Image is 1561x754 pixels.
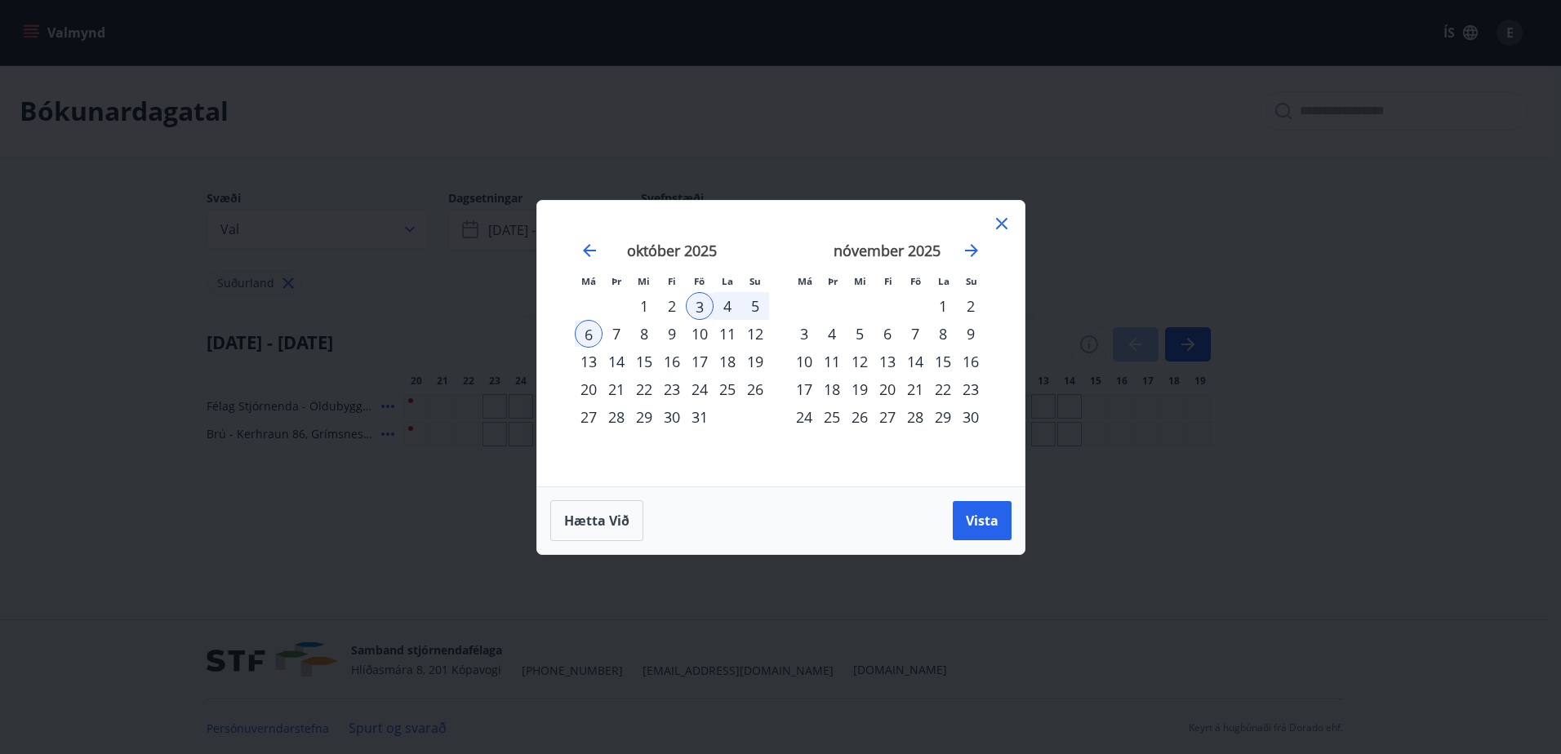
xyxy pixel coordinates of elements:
button: Vista [953,501,1012,540]
td: Choose sunnudagur, 16. nóvember 2025 as your check-in date. It’s available. [957,348,985,375]
td: Choose þriðjudagur, 21. október 2025 as your check-in date. It’s available. [603,375,630,403]
td: Choose sunnudagur, 30. nóvember 2025 as your check-in date. It’s available. [957,403,985,431]
td: Choose laugardagur, 1. nóvember 2025 as your check-in date. It’s available. [929,292,957,320]
td: Choose fimmtudagur, 6. nóvember 2025 as your check-in date. It’s available. [874,320,901,348]
td: Choose mánudagur, 3. nóvember 2025 as your check-in date. It’s available. [790,320,818,348]
td: Choose miðvikudagur, 1. október 2025 as your check-in date. It’s available. [630,292,658,320]
td: Choose fimmtudagur, 2. október 2025 as your check-in date. It’s available. [658,292,686,320]
div: 8 [630,320,658,348]
div: Move backward to switch to the previous month. [580,241,599,260]
small: Fö [910,275,921,287]
td: Choose miðvikudagur, 8. október 2025 as your check-in date. It’s available. [630,320,658,348]
small: Þr [828,275,838,287]
div: 2 [658,292,686,320]
div: 30 [658,403,686,431]
td: Choose þriðjudagur, 28. október 2025 as your check-in date. It’s available. [603,403,630,431]
div: 2 [957,292,985,320]
div: 29 [630,403,658,431]
td: Choose fimmtudagur, 27. nóvember 2025 as your check-in date. It’s available. [874,403,901,431]
div: 23 [957,375,985,403]
div: 18 [714,348,741,375]
div: 24 [790,403,818,431]
div: 13 [575,348,603,375]
span: Hætta við [564,512,629,530]
td: Choose mánudagur, 10. nóvember 2025 as your check-in date. It’s available. [790,348,818,375]
div: 25 [714,375,741,403]
td: Choose þriðjudagur, 14. október 2025 as your check-in date. It’s available. [603,348,630,375]
td: Choose föstudagur, 17. október 2025 as your check-in date. It’s available. [686,348,714,375]
small: Mi [638,275,650,287]
div: 10 [686,320,714,348]
div: 8 [929,320,957,348]
div: 30 [957,403,985,431]
div: 4 [714,292,741,320]
td: Choose miðvikudagur, 12. nóvember 2025 as your check-in date. It’s available. [846,348,874,375]
div: 7 [603,320,630,348]
td: Choose laugardagur, 29. nóvember 2025 as your check-in date. It’s available. [929,403,957,431]
td: Choose miðvikudagur, 15. október 2025 as your check-in date. It’s available. [630,348,658,375]
div: 14 [901,348,929,375]
td: Choose föstudagur, 28. nóvember 2025 as your check-in date. It’s available. [901,403,929,431]
td: Choose laugardagur, 22. nóvember 2025 as your check-in date. It’s available. [929,375,957,403]
button: Hætta við [550,500,643,541]
td: Choose mánudagur, 27. október 2025 as your check-in date. It’s available. [575,403,603,431]
td: Choose föstudagur, 24. október 2025 as your check-in date. It’s available. [686,375,714,403]
div: 18 [818,375,846,403]
div: Calendar [557,220,1005,467]
div: 23 [658,375,686,403]
td: Choose fimmtudagur, 9. október 2025 as your check-in date. It’s available. [658,320,686,348]
td: Choose fimmtudagur, 23. október 2025 as your check-in date. It’s available. [658,375,686,403]
small: Fi [884,275,892,287]
div: 3 [790,320,818,348]
small: La [938,275,949,287]
small: Þr [612,275,621,287]
td: Choose miðvikudagur, 5. nóvember 2025 as your check-in date. It’s available. [846,320,874,348]
div: 27 [575,403,603,431]
td: Choose laugardagur, 18. október 2025 as your check-in date. It’s available. [714,348,741,375]
td: Choose þriðjudagur, 4. nóvember 2025 as your check-in date. It’s available. [818,320,846,348]
div: 16 [658,348,686,375]
td: Choose laugardagur, 15. nóvember 2025 as your check-in date. It’s available. [929,348,957,375]
div: 20 [874,375,901,403]
small: Má [581,275,596,287]
td: Choose mánudagur, 20. október 2025 as your check-in date. It’s available. [575,375,603,403]
small: Su [749,275,761,287]
div: 6 [575,320,603,348]
div: 11 [714,320,741,348]
div: 26 [741,375,769,403]
small: Su [966,275,977,287]
div: 28 [901,403,929,431]
small: Mi [854,275,866,287]
div: 21 [901,375,929,403]
div: 16 [957,348,985,375]
td: Choose sunnudagur, 19. október 2025 as your check-in date. It’s available. [741,348,769,375]
td: Choose föstudagur, 14. nóvember 2025 as your check-in date. It’s available. [901,348,929,375]
td: Selected. sunnudagur, 5. október 2025 [741,292,769,320]
td: Choose laugardagur, 11. október 2025 as your check-in date. It’s available. [714,320,741,348]
div: 10 [790,348,818,375]
div: 15 [630,348,658,375]
div: 17 [686,348,714,375]
td: Choose föstudagur, 10. október 2025 as your check-in date. It’s available. [686,320,714,348]
td: Choose fimmtudagur, 16. október 2025 as your check-in date. It’s available. [658,348,686,375]
div: 11 [818,348,846,375]
div: 21 [603,375,630,403]
td: Choose þriðjudagur, 11. nóvember 2025 as your check-in date. It’s available. [818,348,846,375]
div: Move forward to switch to the next month. [962,241,981,260]
div: 5 [741,292,769,320]
div: 7 [901,320,929,348]
div: 28 [603,403,630,431]
div: 19 [741,348,769,375]
small: Fi [668,275,676,287]
td: Choose mánudagur, 13. október 2025 as your check-in date. It’s available. [575,348,603,375]
td: Choose sunnudagur, 9. nóvember 2025 as your check-in date. It’s available. [957,320,985,348]
strong: nóvember 2025 [834,241,941,260]
div: 12 [741,320,769,348]
td: Choose miðvikudagur, 22. október 2025 as your check-in date. It’s available. [630,375,658,403]
div: 19 [846,375,874,403]
div: 20 [575,375,603,403]
div: 15 [929,348,957,375]
div: 25 [818,403,846,431]
td: Choose föstudagur, 21. nóvember 2025 as your check-in date. It’s available. [901,375,929,403]
div: 26 [846,403,874,431]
